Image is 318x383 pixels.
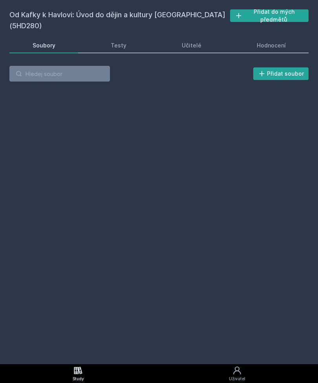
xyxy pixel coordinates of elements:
div: Hodnocení [257,42,286,49]
div: Učitelé [182,42,201,49]
button: Přidat do mých předmětů [230,9,309,22]
a: Učitelé [159,38,224,53]
div: Testy [111,42,126,49]
div: Study [73,376,84,382]
div: Soubory [33,42,55,49]
input: Hledej soubor [9,66,110,82]
h2: Od Kafky k Havlovi: Úvod do dějin a kultury [GEOGRAPHIC_DATA] (5HD280) [9,9,230,31]
div: Uživatel [229,376,245,382]
a: Testy [88,38,149,53]
a: Hodnocení [234,38,309,53]
button: Přidat soubor [253,67,309,80]
a: Soubory [9,38,78,53]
